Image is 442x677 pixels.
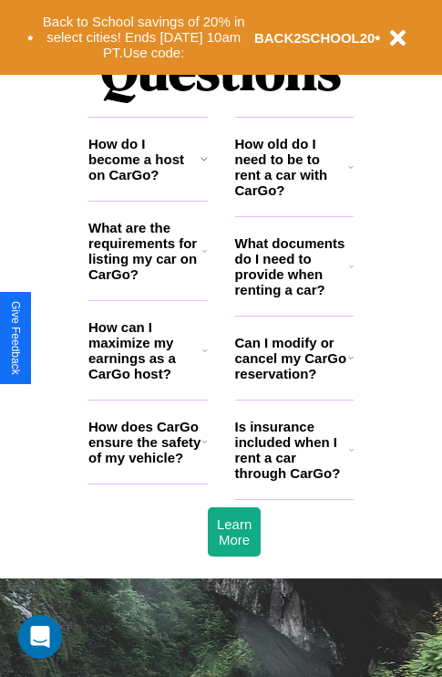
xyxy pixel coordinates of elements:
h3: Can I modify or cancel my CarGo reservation? [235,335,348,381]
h3: How can I maximize my earnings as a CarGo host? [88,319,202,381]
h3: How do I become a host on CarGo? [88,136,200,182]
h3: How old do I need to be to rent a car with CarGo? [235,136,349,198]
b: BACK2SCHOOL20 [254,30,375,46]
div: Open Intercom Messenger [18,615,62,659]
h3: What documents do I need to provide when renting a car? [235,235,350,297]
div: Give Feedback [9,301,22,375]
h3: How does CarGo ensure the safety of my vehicle? [88,419,202,465]
button: Learn More [208,507,261,557]
h3: Is insurance included when I rent a car through CarGo? [235,419,349,481]
h3: What are the requirements for listing my car on CarGo? [88,220,202,282]
button: Back to School savings of 20% in select cities! Ends [DATE] 10am PT.Use code: [34,9,254,66]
